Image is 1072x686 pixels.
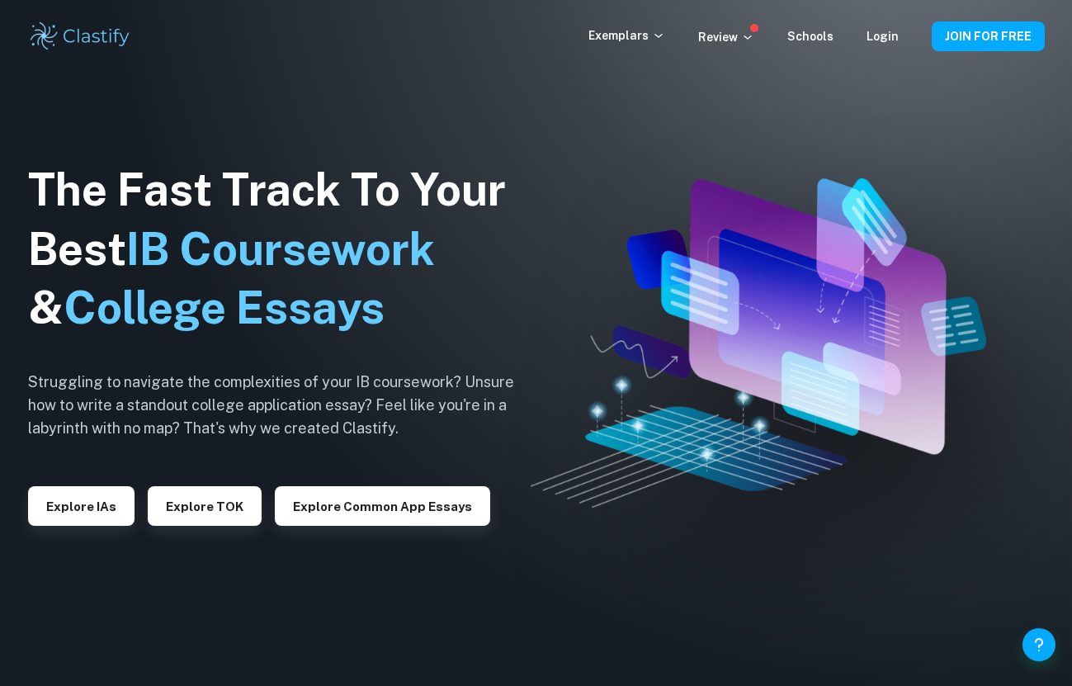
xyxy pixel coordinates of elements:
[28,20,133,53] img: Clastify logo
[148,498,262,513] a: Explore TOK
[275,486,490,526] button: Explore Common App essays
[932,21,1045,51] button: JOIN FOR FREE
[275,498,490,513] a: Explore Common App essays
[64,281,385,334] span: College Essays
[148,486,262,526] button: Explore TOK
[698,28,754,46] p: Review
[1022,628,1055,661] button: Help and Feedback
[867,30,899,43] a: Login
[588,26,665,45] p: Exemplars
[28,486,135,526] button: Explore IAs
[28,498,135,513] a: Explore IAs
[28,160,540,338] h1: The Fast Track To Your Best &
[28,371,540,440] h6: Struggling to navigate the complexities of your IB coursework? Unsure how to write a standout col...
[126,223,435,275] span: IB Coursework
[531,178,986,508] img: Clastify hero
[787,30,834,43] a: Schools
